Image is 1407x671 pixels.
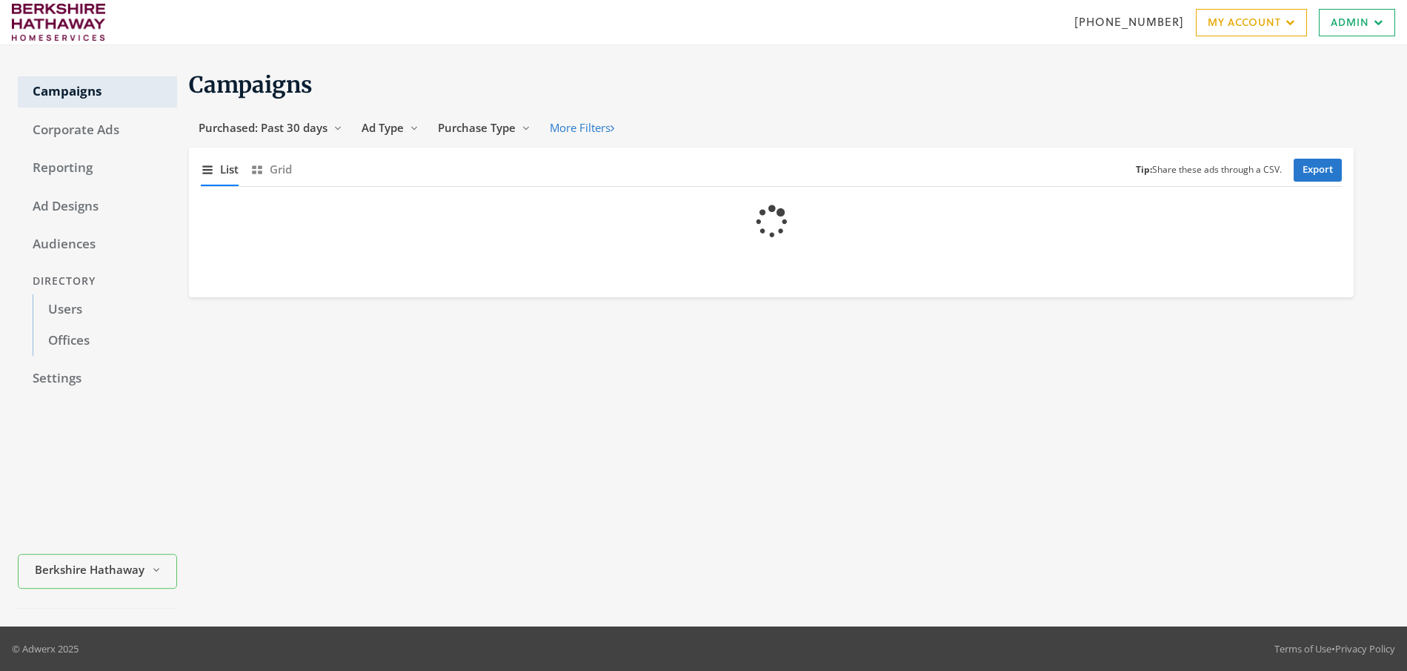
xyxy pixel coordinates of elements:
a: [PHONE_NUMBER] [1074,14,1184,30]
div: Directory [18,268,177,295]
button: Purchase Type [428,114,540,142]
button: List [201,153,239,185]
button: Grid [250,153,292,185]
button: Purchased: Past 30 days [189,114,352,142]
a: Export [1294,159,1342,182]
a: Terms of Use [1274,642,1331,655]
a: Audiences [18,229,177,260]
a: My Account [1196,9,1307,36]
small: Share these ads through a CSV. [1136,163,1282,177]
a: Reporting [18,153,177,184]
a: Admin [1319,9,1395,36]
span: Campaigns [189,70,313,99]
span: Purchased: Past 30 days [199,120,327,135]
a: Users [33,294,177,325]
div: • [1274,641,1395,656]
a: Ad Designs [18,191,177,222]
b: Tip: [1136,163,1152,176]
p: © Adwerx 2025 [12,641,79,656]
span: Berkshire Hathaway HomeServices [35,561,146,578]
a: Campaigns [18,76,177,108]
span: Purchase Type [438,120,516,135]
span: Ad Type [362,120,404,135]
button: Berkshire Hathaway HomeServices [18,554,177,589]
a: Corporate Ads [18,115,177,146]
span: List [220,161,239,178]
a: Privacy Policy [1335,642,1395,655]
a: Settings [18,363,177,394]
button: Ad Type [352,114,428,142]
button: More Filters [540,114,624,142]
a: Offices [33,325,177,357]
span: Grid [270,161,292,178]
img: Adwerx [12,4,105,41]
